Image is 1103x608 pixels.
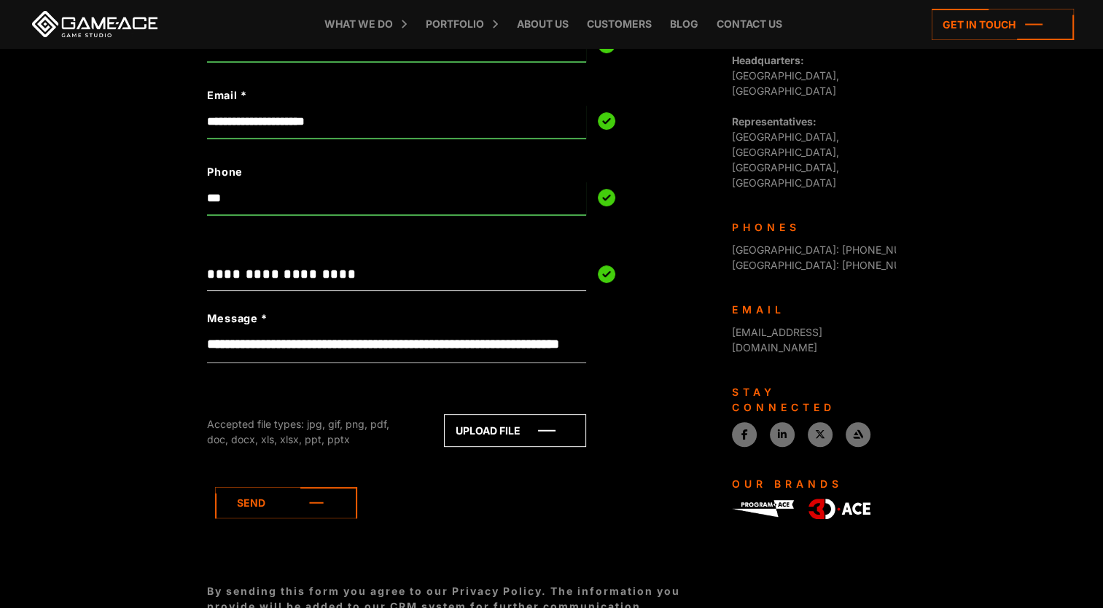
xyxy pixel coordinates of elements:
strong: Headquarters: [732,54,804,66]
span: [GEOGRAPHIC_DATA], [GEOGRAPHIC_DATA], [GEOGRAPHIC_DATA], [GEOGRAPHIC_DATA] [732,115,839,189]
span: [GEOGRAPHIC_DATA]: [PHONE_NUMBER] [732,259,933,271]
label: Message * [207,311,267,327]
a: Upload file [444,414,586,447]
div: Our Brands [732,476,885,491]
img: Program-Ace [732,500,794,517]
span: [GEOGRAPHIC_DATA], [GEOGRAPHIC_DATA] [732,54,839,97]
img: 3D-Ace [808,499,870,519]
strong: Representatives: [732,115,816,128]
a: [EMAIL_ADDRESS][DOMAIN_NAME] [732,326,822,354]
a: Send [215,487,357,518]
label: Email * [207,87,510,104]
a: Get in touch [932,9,1074,40]
span: [GEOGRAPHIC_DATA]: [PHONE_NUMBER] [732,243,933,256]
label: Phone [207,164,510,180]
div: Stay connected [732,384,885,415]
div: Accepted file types: jpg, gif, png, pdf, doc, docx, xls, xlsx, ppt, pptx [207,416,411,447]
div: Email [732,302,885,317]
div: Phones [732,219,885,235]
